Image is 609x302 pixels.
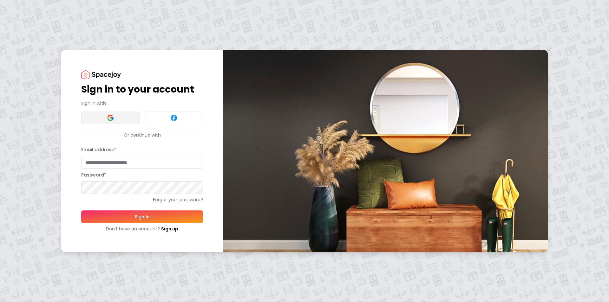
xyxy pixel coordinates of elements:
[81,100,203,106] p: Sign in with
[81,70,121,79] img: Spacejoy Logo
[107,114,114,122] img: Google signin
[223,50,548,252] img: banner
[81,196,203,203] a: Forgot your password?
[170,114,178,122] img: Facebook signin
[81,146,116,153] label: Email address
[81,172,106,178] label: Password
[121,132,163,138] span: Or continue with
[161,226,178,232] a: Sign up
[81,226,203,232] div: Don't have an account?
[81,210,203,223] button: Sign In
[81,84,203,95] h1: Sign in to your account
